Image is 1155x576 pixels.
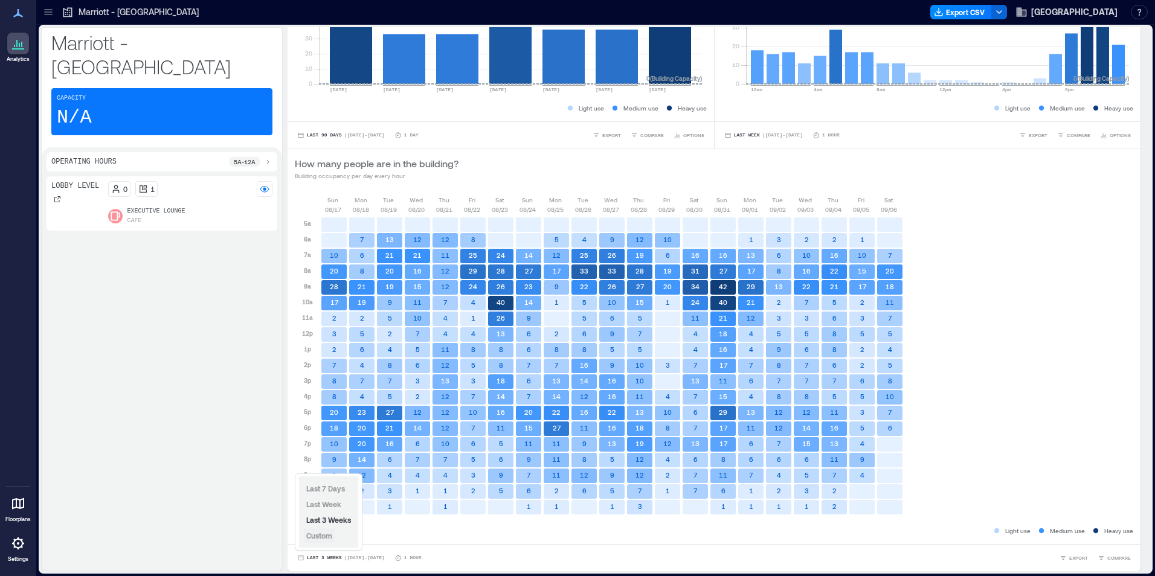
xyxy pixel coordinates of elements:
[858,251,866,259] text: 10
[691,251,700,259] text: 16
[596,87,613,92] text: [DATE]
[580,283,588,290] text: 22
[1104,103,1133,113] p: Heavy use
[79,6,199,18] p: Marriott - [GEOGRAPHIC_DATA]
[635,298,644,306] text: 15
[552,251,561,259] text: 12
[469,283,477,290] text: 24
[555,361,559,369] text: 7
[671,129,707,141] button: OPTIONS
[332,345,336,353] text: 2
[777,235,781,243] text: 3
[306,531,332,540] span: Custom
[860,330,864,338] text: 5
[691,267,700,275] text: 31
[360,361,364,369] text: 4
[471,330,475,338] text: 4
[553,267,561,275] text: 17
[747,298,755,306] text: 21
[304,266,311,275] p: 8a
[610,314,614,322] text: 6
[2,489,34,526] a: Floorplans
[582,298,587,306] text: 5
[413,235,422,243] text: 12
[304,234,311,244] p: 6a
[555,345,559,353] text: 8
[353,205,369,214] p: 08/18
[805,298,809,306] text: 7
[749,235,753,243] text: 1
[719,330,727,338] text: 18
[722,129,805,141] button: Last Week |[DATE]-[DATE]
[542,87,560,92] text: [DATE]
[302,313,313,322] p: 11a
[555,283,559,290] text: 9
[360,235,364,243] text: 7
[1110,132,1131,139] span: OPTIONS
[608,283,616,290] text: 26
[360,267,364,275] text: 8
[640,132,664,139] span: COMPARE
[858,195,864,205] p: Fri
[332,330,336,338] text: 3
[441,345,449,353] text: 11
[408,205,425,214] p: 08/20
[582,330,587,338] text: 6
[295,156,458,171] p: How many people are in the building?
[469,251,477,259] text: 25
[774,283,783,290] text: 13
[635,267,644,275] text: 28
[555,330,559,338] text: 2
[603,205,619,214] p: 08/27
[325,205,341,214] p: 08/17
[814,87,823,92] text: 4am
[522,195,533,205] p: Sun
[802,267,811,275] text: 16
[666,298,670,306] text: 1
[443,314,448,322] text: 4
[304,344,311,354] p: 1p
[691,283,700,290] text: 34
[832,330,837,338] text: 8
[777,345,781,353] text: 9
[638,330,642,338] text: 7
[825,205,841,214] p: 09/04
[635,235,644,243] text: 12
[413,267,422,275] text: 16
[886,298,894,306] text: 11
[590,129,623,141] button: EXPORT
[608,267,616,275] text: 33
[51,157,117,167] p: Operating Hours
[549,195,562,205] p: Mon
[381,205,397,214] p: 08/19
[471,314,475,322] text: 1
[520,205,536,214] p: 08/24
[858,283,867,290] text: 17
[888,251,892,259] text: 7
[735,80,739,87] tspan: 0
[777,298,781,306] text: 2
[471,361,475,369] text: 5
[663,235,672,243] text: 10
[295,171,458,181] p: Building occupancy per day every hour
[469,267,477,275] text: 29
[302,328,313,338] p: 12p
[304,481,347,496] button: Last 7 Days
[304,528,335,543] button: Custom
[306,484,345,493] span: Last 7 Days
[306,516,351,524] span: Last 3 Weeks
[527,345,531,353] text: 6
[719,251,727,259] text: 16
[4,529,33,566] a: Settings
[497,330,505,338] text: 13
[580,251,588,259] text: 25
[832,314,837,322] text: 6
[1050,103,1085,113] p: Medium use
[332,361,336,369] text: 7
[383,195,394,205] p: Tue
[832,345,837,353] text: 8
[388,330,392,338] text: 2
[441,267,449,275] text: 12
[416,330,420,338] text: 7
[805,235,809,243] text: 2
